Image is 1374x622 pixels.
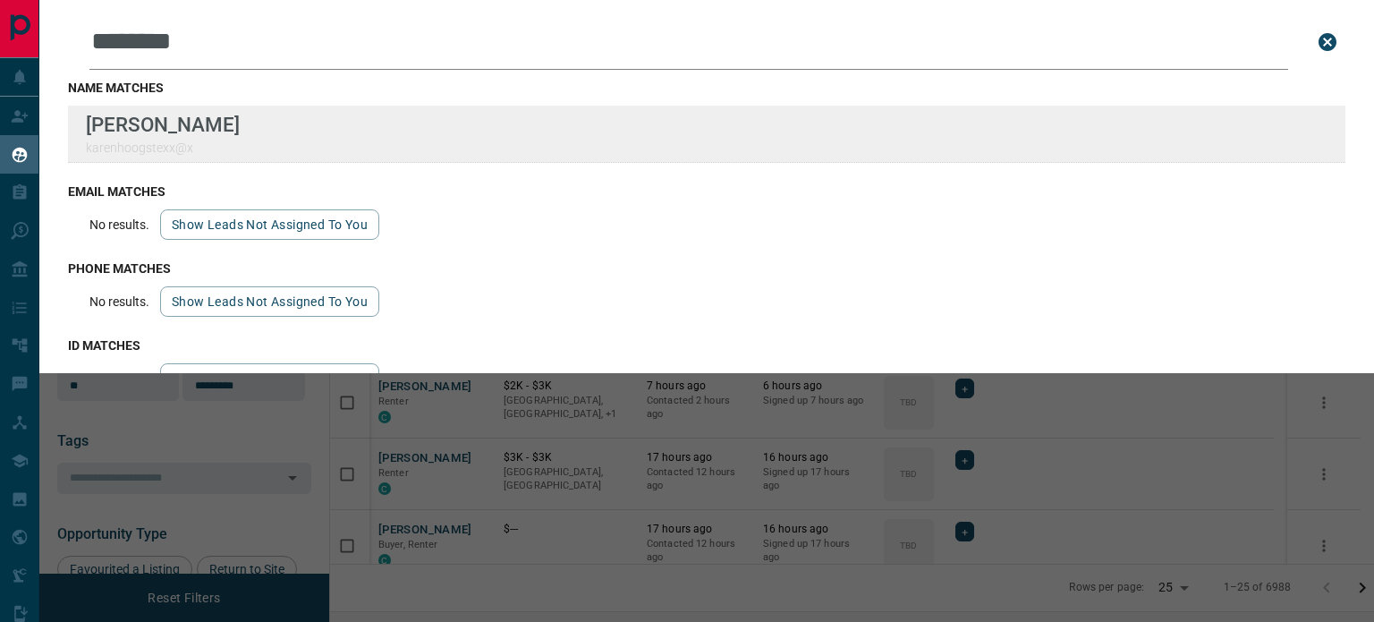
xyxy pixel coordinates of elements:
[1310,24,1345,60] button: close search bar
[160,363,379,394] button: show leads not assigned to you
[68,338,1345,353] h3: id matches
[68,184,1345,199] h3: email matches
[86,113,240,136] p: [PERSON_NAME]
[160,286,379,317] button: show leads not assigned to you
[89,217,149,232] p: No results.
[86,141,240,155] p: karenhoogstexx@x
[68,81,1345,95] h3: name matches
[89,294,149,309] p: No results.
[68,261,1345,276] h3: phone matches
[160,209,379,240] button: show leads not assigned to you
[89,371,149,386] p: No results.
